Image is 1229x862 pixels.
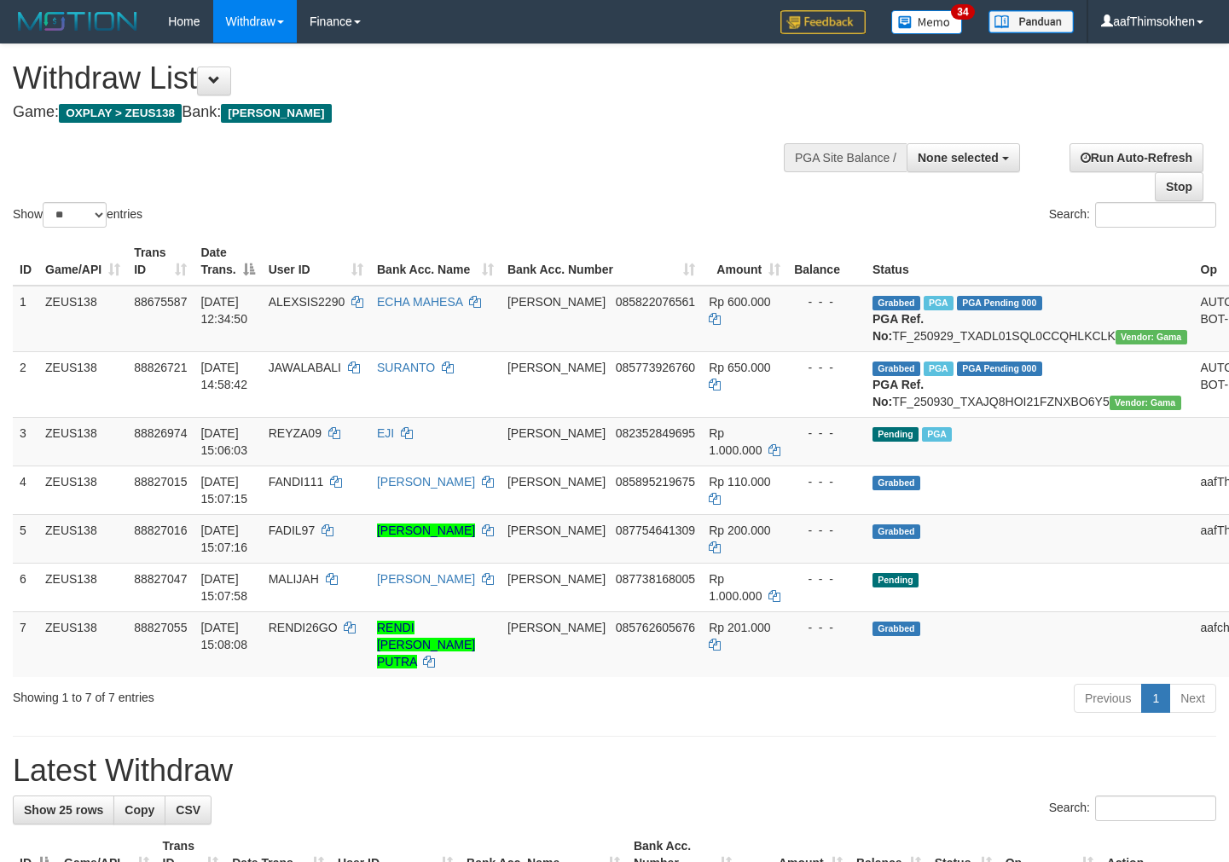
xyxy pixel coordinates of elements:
span: 34 [951,4,974,20]
td: 6 [13,563,38,611]
img: MOTION_logo.png [13,9,142,34]
span: [PERSON_NAME] [507,572,606,586]
a: [PERSON_NAME] [377,572,475,586]
span: 88827047 [134,572,187,586]
td: ZEUS138 [38,286,127,352]
a: 1 [1141,684,1170,713]
span: Vendor URL: https://trx31.1velocity.biz [1110,396,1181,410]
span: [PERSON_NAME] [507,295,606,309]
b: PGA Ref. No: [872,378,924,408]
span: Copy 085773926760 to clipboard [616,361,695,374]
span: REYZA09 [269,426,322,440]
a: [PERSON_NAME] [377,475,475,489]
th: Trans ID: activate to sort column ascending [127,237,194,286]
span: [PERSON_NAME] [507,361,606,374]
a: Run Auto-Refresh [1070,143,1203,172]
div: - - - [794,359,859,376]
td: ZEUS138 [38,466,127,514]
th: ID [13,237,38,286]
a: CSV [165,795,212,824]
td: TF_250930_TXAJQ8HOI21FZNXBO6Y5 [866,351,1194,417]
img: panduan.png [988,10,1074,33]
span: 88827015 [134,475,187,489]
span: Grabbed [872,362,920,376]
div: Showing 1 to 7 of 7 entries [13,682,499,706]
img: Feedback.jpg [780,10,866,34]
span: 88826974 [134,426,187,440]
label: Search: [1049,795,1216,821]
span: Pending [872,573,919,587]
td: ZEUS138 [38,351,127,417]
div: - - - [794,522,859,539]
span: [DATE] 15:07:58 [200,572,247,603]
td: 4 [13,466,38,514]
label: Search: [1049,202,1216,228]
span: PGA Pending [957,296,1042,310]
button: None selected [907,143,1020,172]
span: None selected [918,151,999,165]
span: Rp 600.000 [709,295,770,309]
span: Copy 085762605676 to clipboard [616,621,695,634]
th: Status [866,237,1194,286]
h1: Latest Withdraw [13,754,1216,788]
input: Search: [1095,202,1216,228]
a: EJI [377,426,394,440]
div: - - - [794,570,859,587]
span: Rp 201.000 [709,621,770,634]
th: Amount: activate to sort column ascending [702,237,787,286]
span: Grabbed [872,296,920,310]
span: Copy 087754641309 to clipboard [616,524,695,537]
span: FANDI111 [269,475,324,489]
span: FADIL97 [269,524,315,537]
th: Game/API: activate to sort column ascending [38,237,127,286]
span: Grabbed [872,524,920,539]
span: [DATE] 15:07:16 [200,524,247,554]
span: Rp 200.000 [709,524,770,537]
span: RENDI26GO [269,621,338,634]
span: Pending [872,427,919,442]
div: - - - [794,619,859,636]
span: Copy 087738168005 to clipboard [616,572,695,586]
span: 88675587 [134,295,187,309]
th: Bank Acc. Name: activate to sort column ascending [370,237,501,286]
div: - - - [794,473,859,490]
span: 88827016 [134,524,187,537]
span: Copy 085895219675 to clipboard [616,475,695,489]
b: PGA Ref. No: [872,312,924,343]
span: Marked by aafpengsreynich [924,362,954,376]
a: Next [1169,684,1216,713]
span: [DATE] 15:07:15 [200,475,247,506]
td: 1 [13,286,38,352]
span: PGA Pending [957,362,1042,376]
span: Grabbed [872,476,920,490]
span: OXPLAY > ZEUS138 [59,104,182,123]
td: ZEUS138 [38,563,127,611]
span: ALEXSIS2290 [269,295,345,309]
span: Vendor URL: https://trx31.1velocity.biz [1116,330,1187,344]
th: User ID: activate to sort column ascending [262,237,370,286]
td: 2 [13,351,38,417]
a: [PERSON_NAME] [377,524,475,537]
label: Show entries [13,202,142,228]
span: Copy 085822076561 to clipboard [616,295,695,309]
a: ECHA MAHESA [377,295,462,309]
a: Previous [1074,684,1142,713]
span: 88826721 [134,361,187,374]
a: SURANTO [377,361,435,374]
input: Search: [1095,795,1216,821]
span: Marked by aafpengsreynich [924,296,954,310]
span: Grabbed [872,622,920,636]
td: 5 [13,514,38,563]
select: Showentries [43,202,107,228]
span: Rp 110.000 [709,475,770,489]
span: [DATE] 15:08:08 [200,621,247,651]
span: [PERSON_NAME] [507,475,606,489]
td: 3 [13,417,38,466]
span: Copy 082352849695 to clipboard [616,426,695,440]
td: ZEUS138 [38,514,127,563]
span: [PERSON_NAME] [221,104,331,123]
span: 88827055 [134,621,187,634]
h1: Withdraw List [13,61,803,95]
th: Bank Acc. Number: activate to sort column ascending [501,237,702,286]
span: Rp 1.000.000 [709,572,762,603]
